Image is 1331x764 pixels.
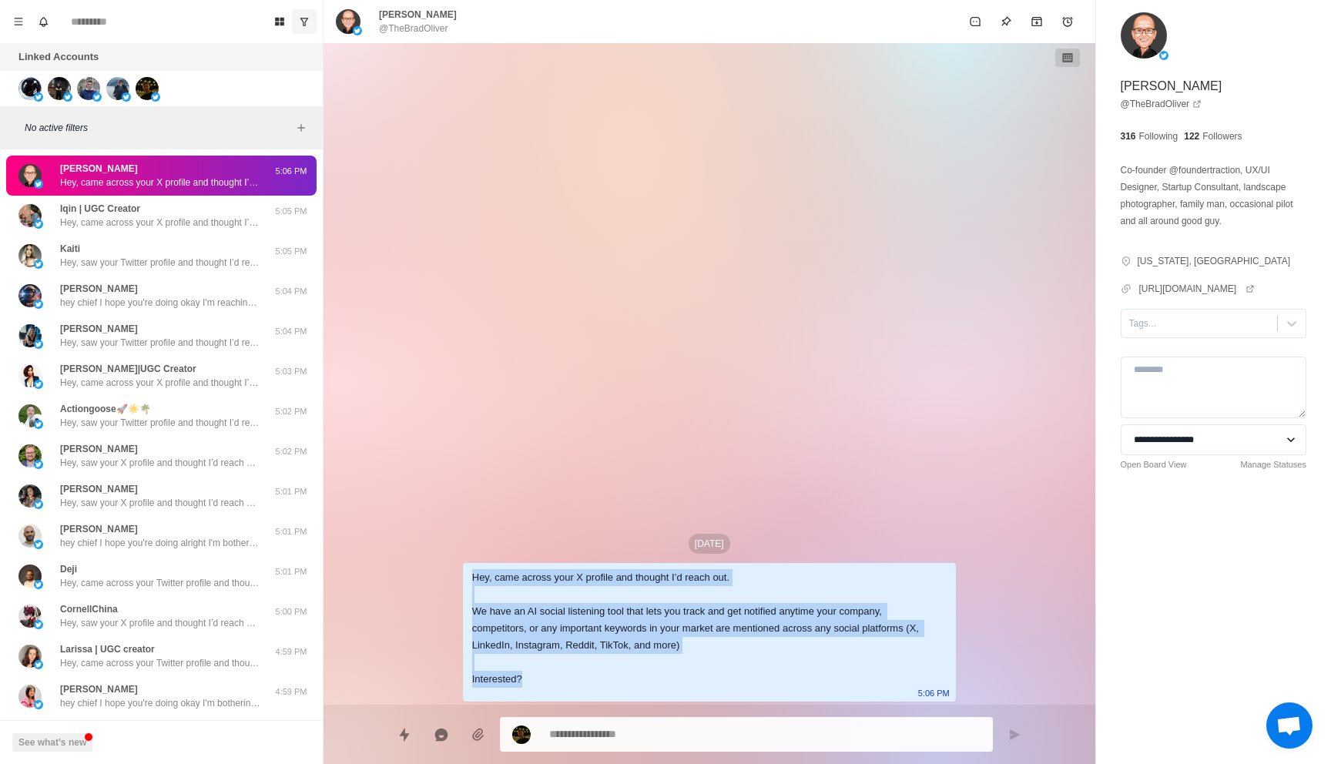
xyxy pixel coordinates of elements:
[34,660,43,669] img: picture
[463,719,494,750] button: Add media
[1139,129,1178,143] p: Following
[18,284,42,307] img: picture
[106,77,129,100] img: picture
[60,216,260,230] p: Hey, came across your X profile and thought I’d reach out. We have an AI social listening tool th...
[34,620,43,629] img: picture
[60,696,260,710] p: hey chief I hope you're doing okay I'm bothering you because I've built a tool that finds custome...
[77,77,100,100] img: picture
[18,364,42,387] img: picture
[60,562,77,576] p: Deji
[272,165,310,178] p: 5:06 PM
[31,9,55,34] button: Notifications
[272,205,310,218] p: 5:05 PM
[60,416,260,430] p: Hey, saw your Twitter profile and thought I’d reach out. We have an AI social listening tool that...
[272,685,310,699] p: 4:59 PM
[60,256,260,270] p: Hey, saw your Twitter profile and thought I’d reach out. We have an AI social listening tool that...
[18,164,42,187] img: picture
[272,605,310,618] p: 5:00 PM
[34,219,43,229] img: picture
[18,324,42,347] img: picture
[272,445,310,458] p: 5:02 PM
[1121,77,1222,95] p: [PERSON_NAME]
[267,9,292,34] button: Board View
[60,202,140,216] p: Iqin | UGC Creator
[12,733,92,752] button: See what's new
[34,460,43,469] img: picture
[389,719,420,750] button: Quick replies
[991,6,1021,37] button: Pin
[1138,254,1290,268] p: [US_STATE], [GEOGRAPHIC_DATA]
[960,6,991,37] button: Mark as unread
[60,682,138,696] p: [PERSON_NAME]
[512,725,531,744] img: picture
[272,365,310,378] p: 5:03 PM
[60,616,260,630] p: Hey, saw your X profile and thought I’d reach out. We have an AI social listening tool that lets ...
[60,496,260,510] p: Hey, saw your X profile and thought I’d reach out. We have an AI social listening tool that lets ...
[60,296,260,310] p: hey chief I hope you're doing okay I'm reaching out because I've built a tool that finds customer...
[34,260,43,269] img: picture
[1240,458,1306,471] a: Manage Statuses
[60,602,118,616] p: CornellChina
[426,719,457,750] button: Reply with AI
[136,77,159,100] img: picture
[60,282,138,296] p: [PERSON_NAME]
[272,405,310,418] p: 5:02 PM
[34,540,43,549] img: picture
[60,336,260,350] p: Hey, saw your Twitter profile and thought I’d reach out. We have an AI social listening tool that...
[336,9,360,34] img: picture
[6,9,31,34] button: Menu
[151,92,160,102] img: picture
[379,8,457,22] p: [PERSON_NAME]
[60,322,138,336] p: [PERSON_NAME]
[1139,282,1256,296] a: [URL][DOMAIN_NAME]
[92,92,102,102] img: picture
[60,642,155,656] p: Larissa | UGC creator
[60,362,196,376] p: [PERSON_NAME]|UGC Creator
[272,645,310,658] p: 4:59 PM
[1052,6,1083,37] button: Add reminder
[60,482,138,496] p: [PERSON_NAME]
[60,656,260,670] p: Hey, came across your Twitter profile and thought I’d reach out. We have an AI social listening t...
[18,565,42,588] img: picture
[272,325,310,338] p: 5:04 PM
[60,376,260,390] p: Hey, came across your X profile and thought I’d reach out. We have an AI social listening tool th...
[25,121,292,135] p: No active filters
[689,534,730,554] p: [DATE]
[18,645,42,668] img: picture
[272,525,310,538] p: 5:01 PM
[60,162,138,176] p: [PERSON_NAME]
[18,685,42,708] img: picture
[272,245,310,258] p: 5:05 PM
[34,700,43,709] img: picture
[60,576,260,590] p: Hey, came across your Twitter profile and thought I’d reach out. We have an AI social listening t...
[34,380,43,389] img: picture
[18,49,99,65] p: Linked Accounts
[34,179,43,189] img: picture
[1266,702,1313,749] div: Open chat
[999,719,1030,750] button: Send message
[353,26,362,35] img: picture
[472,569,922,688] div: Hey, came across your X profile and thought I’d reach out. We have an AI social listening tool th...
[34,500,43,509] img: picture
[34,420,43,429] img: picture
[60,442,138,456] p: [PERSON_NAME]
[34,92,43,102] img: picture
[1121,97,1202,111] a: @TheBradOliver
[272,285,310,298] p: 5:04 PM
[1121,162,1307,230] p: Co-founder @foundertraction, UX/UI Designer, Startup Consultant, landscape photographer, family m...
[18,605,42,628] img: picture
[272,565,310,578] p: 5:01 PM
[60,536,260,550] p: hey chief I hope you're doing alright I'm bothering you because I've built a software that finds ...
[60,242,80,256] p: Kaiti
[60,176,260,189] p: Hey, came across your X profile and thought I’d reach out. We have an AI social listening tool th...
[1202,129,1242,143] p: Followers
[34,300,43,309] img: picture
[18,484,42,508] img: picture
[918,685,950,702] p: 5:06 PM
[122,92,131,102] img: picture
[60,402,151,416] p: Actiongoose🚀☀️🌴
[18,404,42,427] img: picture
[379,22,448,35] p: @TheBradOliver
[1159,51,1168,60] img: picture
[18,77,42,100] img: picture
